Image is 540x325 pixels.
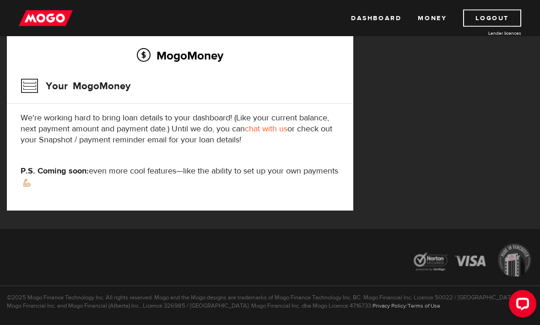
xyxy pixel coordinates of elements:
[418,10,447,27] a: Money
[453,30,521,37] a: Lender licences
[19,10,73,27] img: mogo_logo-11ee424be714fa7cbb0f0f49df9e16ec.png
[245,124,287,135] a: chat with us
[21,46,340,65] h2: MogoMoney
[463,10,521,27] a: Logout
[21,166,89,177] strong: P.S. Coming soon:
[502,287,540,325] iframe: LiveChat chat widget
[405,237,540,286] img: legal-icons-92a2ffecb4d32d839781d1b4e4802d7b.png
[21,113,340,146] p: We're working hard to bring loan details to your dashboard! (Like your current balance, next paym...
[373,303,406,310] a: Privacy Policy
[351,10,401,27] a: Dashboard
[408,303,440,310] a: Terms of Use
[23,179,31,187] img: strong arm emoji
[21,75,130,98] h3: Your MogoMoney
[21,166,340,188] p: even more cool features—like the ability to set up your own payments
